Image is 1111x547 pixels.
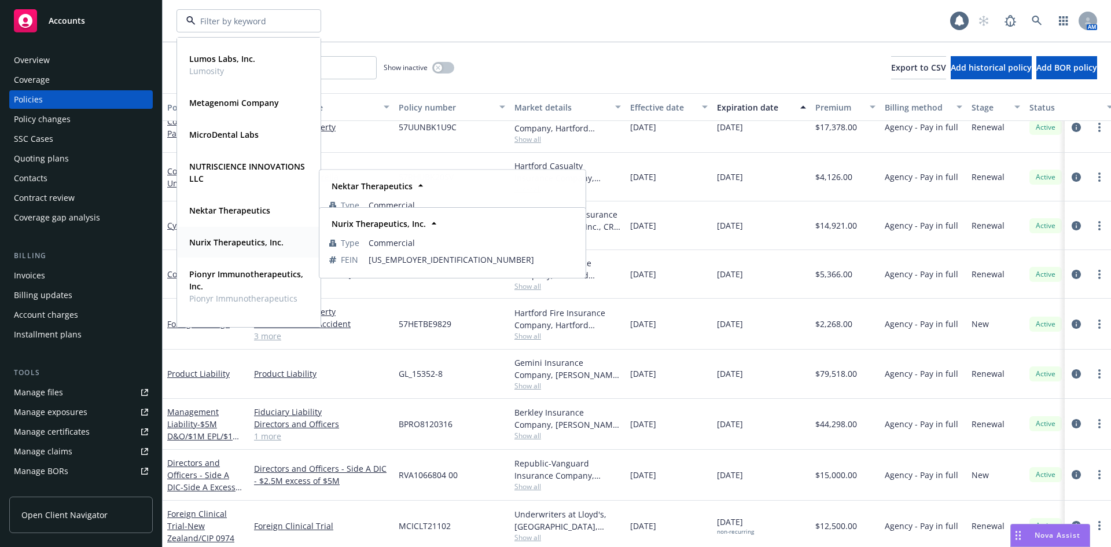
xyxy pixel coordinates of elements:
a: circleInformation [1069,317,1083,331]
a: circleInformation [1069,468,1083,482]
strong: Metagenomi Company [189,97,279,108]
button: Policy number [394,93,510,121]
a: Foreign Clinical Trial [167,508,234,544]
div: Summary of insurance [14,482,102,500]
a: Overview [9,51,153,69]
span: [DATE] [717,121,743,133]
a: circleInformation [1069,120,1083,134]
a: Summary of insurance [9,482,153,500]
div: Hartford Casualty Insurance Company, Hartford Insurance Group [514,160,621,184]
div: Account charges [14,306,78,324]
span: [DATE] [630,121,656,133]
span: Agency - Pay in full [885,171,958,183]
span: [DATE] [717,318,743,330]
a: Accounts [9,5,153,37]
a: Cyber [167,220,190,231]
span: Show all [514,482,621,491]
a: Contract review [9,189,153,207]
button: Effective date [626,93,712,121]
span: Show all [514,381,621,391]
div: Quoting plans [14,149,69,168]
strong: MicroDental Labs [189,129,259,140]
div: Billing updates [14,286,72,304]
span: Commercial [369,237,576,249]
a: more [1092,417,1106,431]
div: Manage exposures [14,403,87,421]
span: Active [1034,369,1057,379]
div: Underwriters at Lloyd's, [GEOGRAPHIC_DATA], [PERSON_NAME] of [GEOGRAPHIC_DATA], Clinical Trials I... [514,508,621,533]
div: Installment plans [14,325,82,344]
a: more [1092,519,1106,533]
div: Contacts [14,169,47,188]
span: Renewal [972,268,1005,280]
span: 57UUNBK1U9C [399,121,457,133]
a: Manage exposures [9,403,153,421]
div: Expiration date [717,101,793,113]
span: Show all [514,331,621,341]
span: Commercial [369,199,576,211]
span: [DATE] [630,418,656,430]
a: Business Travel Accident [254,318,389,330]
input: Filter by keyword [196,15,297,27]
span: $79,518.00 [815,368,857,380]
a: circleInformation [1069,519,1083,533]
a: Contacts [9,169,153,188]
span: 57HETBE9829 [399,318,451,330]
a: Foreign Clinical Trial [254,520,389,532]
span: Agency - Pay in full [885,520,958,532]
span: Agency - Pay in full [885,469,958,481]
a: Search [1025,9,1049,32]
span: Export to CSV [891,62,946,73]
div: Billing [9,250,153,262]
span: $17,378.00 [815,121,857,133]
a: Billing updates [9,286,153,304]
a: Quoting plans [9,149,153,168]
span: Active [1034,221,1057,231]
a: SSC Cases [9,130,153,148]
div: Effective date [630,101,695,113]
strong: Pionyr Immunotherapeutics, Inc. [189,269,303,292]
a: Product Liability [167,368,230,379]
div: Invoices [14,266,45,285]
button: Policy details [163,93,249,121]
span: Show all [514,431,621,440]
div: Coverage gap analysis [14,208,100,227]
div: Republic-Vanguard Insurance Company, AmTrust Financial Services [514,457,621,482]
div: Hartford Fire Insurance Company, Hartford Insurance Group [514,110,621,134]
span: FEIN [341,254,358,266]
span: Agency - Pay in full [885,318,958,330]
button: Export to CSV [891,56,946,79]
a: more [1092,317,1106,331]
a: more [1092,468,1106,482]
span: [DATE] [630,520,656,532]
a: Directors and Officers - Side A DIC - $2.5M excess of $5M [254,462,389,487]
a: Commercial Property [254,121,389,133]
a: more [1092,120,1106,134]
a: more [1092,267,1106,281]
a: Start snowing [972,9,995,32]
a: more [1092,367,1106,381]
span: Renewal [972,219,1005,232]
span: [DATE] [717,418,743,430]
span: - New Zealand/CIP 0974 [167,520,234,544]
div: Stage [972,101,1007,113]
span: [DATE] [630,219,656,232]
span: Active [1034,172,1057,182]
a: Management Liability [167,406,240,454]
span: MCICLT21102 [399,520,451,532]
a: Switch app [1052,9,1075,32]
span: $2,268.00 [815,318,852,330]
span: [DATE] [630,318,656,330]
span: [DATE] [717,368,743,380]
div: Policy details [167,101,232,113]
a: Manage certificates [9,423,153,441]
a: Account charges [9,306,153,324]
a: more [1092,219,1106,233]
strong: NUTRISCIENCE INNOVATIONS LLC [189,161,305,184]
span: Renewal [972,368,1005,380]
button: Add historical policy [951,56,1032,79]
a: Commercial Property [254,306,389,318]
span: Renewal [972,520,1005,532]
span: Agency - Pay in full [885,219,958,232]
